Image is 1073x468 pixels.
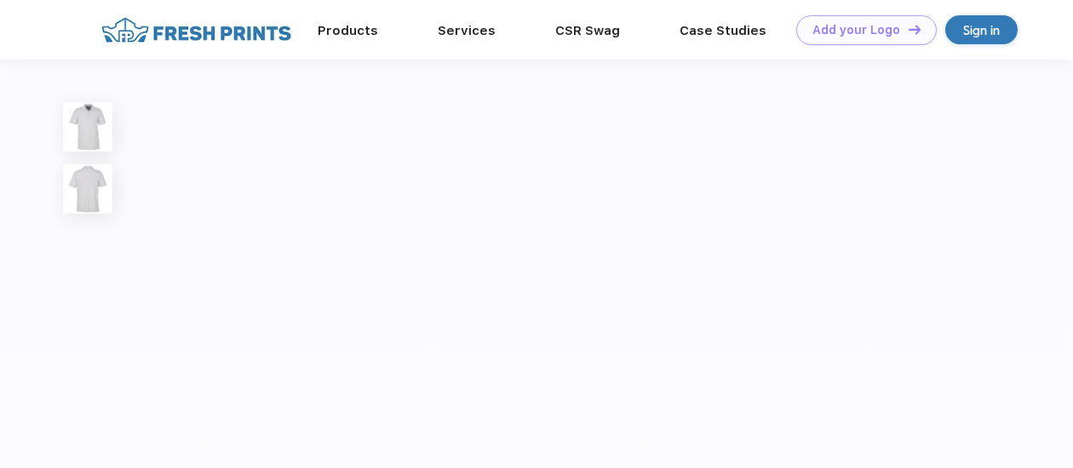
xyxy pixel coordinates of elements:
img: fo%20logo%202.webp [96,15,296,45]
img: func=resize&h=100 [63,164,112,214]
img: DT [909,25,921,34]
img: func=resize&h=100 [63,102,112,151]
a: Sign in [945,15,1018,44]
div: Add your Logo [812,23,900,37]
div: Sign in [963,20,1000,40]
a: Products [318,23,378,38]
